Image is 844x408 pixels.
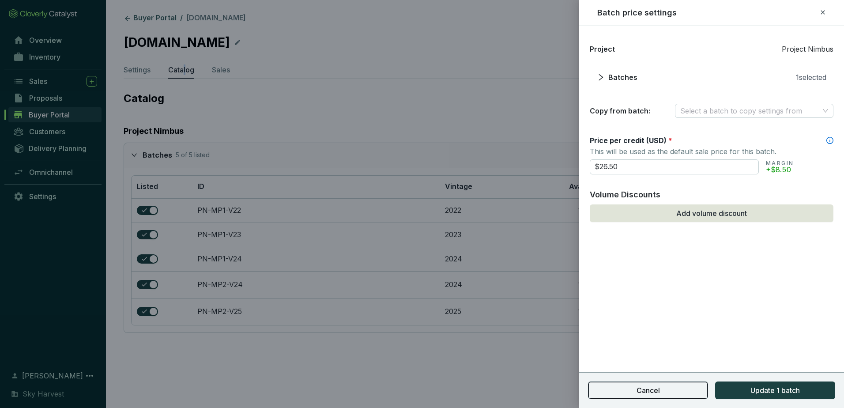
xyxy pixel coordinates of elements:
h2: Batch price settings [597,7,677,19]
button: Add volume discount [590,204,833,222]
span: Price per credit (USD) [590,136,667,145]
button: Cancel [588,382,708,399]
span: Update 1 batch [750,385,800,396]
p: This will be used as the default sale price for this batch. [590,145,833,158]
span: Batches [608,72,637,83]
span: 1 selected [796,72,826,83]
button: rightBatches1selected [590,68,833,86]
button: Update 1 batch [715,382,835,399]
p: MARGIN [766,160,794,167]
span: Project Nimbus [782,44,833,54]
span: Project [590,44,615,54]
span: Add volume discount [676,208,747,219]
h3: Volume Discounts [590,189,833,201]
span: Cancel [637,385,660,396]
p: +$8.50 [766,167,794,172]
p: Copy from batch: [590,106,650,116]
span: right [597,73,605,81]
